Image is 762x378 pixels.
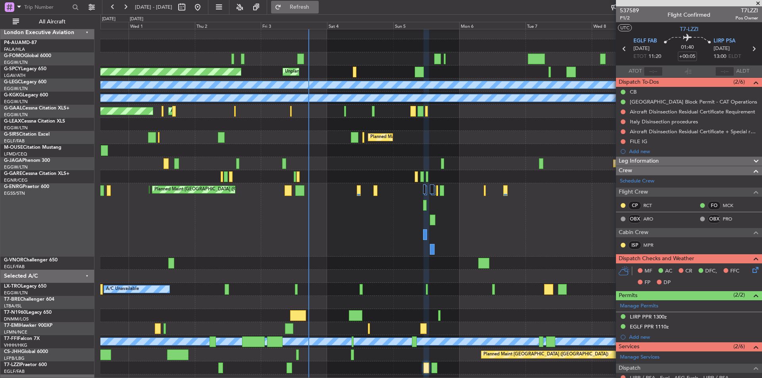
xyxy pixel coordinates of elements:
a: Manage Services [620,353,660,361]
div: Sun 5 [393,22,460,29]
div: Planned Maint [GEOGRAPHIC_DATA] ([GEOGRAPHIC_DATA]) [370,131,495,143]
span: ALDT [736,67,749,75]
span: (2/2) [733,291,745,299]
button: All Aircraft [9,15,86,28]
span: G-GAAL [4,106,22,111]
span: Dispatch Checks and Weather [619,254,694,263]
a: LGAV/ATH [4,73,25,79]
span: T7-FFI [4,336,18,341]
a: LTBA/ISL [4,303,22,309]
span: 537589 [620,6,639,15]
span: (2/6) [733,342,745,351]
a: T7-LZZIPraetor 600 [4,363,47,367]
span: T7LZZI [735,6,758,15]
div: A/C Unavailable [106,283,139,295]
a: G-GARECessna Citation XLS+ [4,171,69,176]
a: LX-TROLegacy 650 [4,284,46,289]
div: OBX [628,215,641,223]
span: G-LEGC [4,80,21,84]
div: Sat 4 [327,22,393,29]
div: Tue 7 [525,22,592,29]
span: G-GARE [4,171,22,176]
a: G-KGKGLegacy 600 [4,93,48,98]
span: 11:20 [648,53,661,61]
div: OBX [708,215,721,223]
a: T7-EMIHawker 900XP [4,323,52,328]
a: EGGW/LTN [4,290,28,296]
div: Fri 3 [261,22,327,29]
a: G-FOMOGlobal 6000 [4,54,51,58]
span: Crew [619,166,632,175]
span: Cabin Crew [619,228,648,237]
a: T7-FFIFalcon 7X [4,336,40,341]
div: Planned Maint [GEOGRAPHIC_DATA] ([GEOGRAPHIC_DATA]) [154,184,279,196]
a: M-OUSECitation Mustang [4,145,62,150]
input: Trip Number [24,1,70,13]
a: G-VNORChallenger 650 [4,258,58,263]
div: [GEOGRAPHIC_DATA] Block Permit - CAT Operations [630,98,757,105]
span: G-JAGA [4,158,22,163]
a: CS-JHHGlobal 6000 [4,349,48,354]
div: Planned Maint [GEOGRAPHIC_DATA] ([GEOGRAPHIC_DATA]) [483,349,608,361]
input: --:-- [644,67,663,76]
div: EGLF PPR 1110z [630,323,669,330]
div: CP [628,201,641,210]
a: EGGW/LTN [4,164,28,170]
a: Manage Permits [620,302,658,310]
a: ARO [643,215,661,223]
span: T7-LZZI [4,363,20,367]
div: Add new [629,148,758,155]
div: Flight Confirmed [668,11,710,19]
a: EGGW/LTN [4,86,28,92]
span: G-ENRG [4,184,23,189]
a: EGSS/STN [4,190,25,196]
span: 13:00 [714,53,726,61]
span: ELDT [728,53,741,61]
span: ETOT [633,53,647,61]
span: LIRP PSA [714,37,735,45]
a: MCK [723,202,741,209]
span: [DATE] [714,45,730,53]
div: Wed 8 [592,22,658,29]
a: DNMM/LOS [4,316,29,322]
div: Italy Disinsection procedures [630,118,698,125]
div: ISP [628,241,641,249]
span: G-SIRS [4,132,19,137]
a: G-ENRGPraetor 600 [4,184,49,189]
span: Dispatch [619,364,641,373]
div: [DATE] [130,16,143,23]
span: T7-BRE [4,297,20,302]
span: CS-JHH [4,349,21,354]
span: M-OUSE [4,145,23,150]
span: Services [619,342,639,351]
span: Refresh [283,4,316,10]
span: [DATE] - [DATE] [135,4,172,11]
div: CB [630,88,637,95]
span: T7-EMI [4,323,19,328]
a: EGGW/LTN [4,99,28,105]
span: FP [645,279,650,287]
span: P1/2 [620,15,639,21]
div: LIRP PPR 1300z [630,313,667,320]
a: EGLF/FAB [4,368,25,374]
span: EGLF FAB [633,37,657,45]
a: P4-AUAMD-87 [4,40,37,45]
a: LFMN/NCE [4,329,27,335]
div: Aircraft Disinsection Residual Certificate Requirement [630,108,755,115]
span: T7-LZZI [680,25,698,33]
a: MPR [643,242,661,249]
button: UTC [618,24,632,31]
div: AOG Maint Dusseldorf [171,105,217,117]
div: Unplanned Maint [GEOGRAPHIC_DATA] [285,66,366,78]
a: LFMD/CEQ [4,151,27,157]
span: DFC, [705,267,717,275]
a: G-SIRSCitation Excel [4,132,50,137]
span: Flight Crew [619,188,648,197]
span: AC [665,267,672,275]
span: Dispatch To-Dos [619,78,659,87]
a: T7-N1960Legacy 650 [4,310,52,315]
span: 01:40 [681,44,694,52]
a: Schedule Crew [620,177,654,185]
div: FILE IG [630,138,647,145]
span: Permits [619,291,637,300]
